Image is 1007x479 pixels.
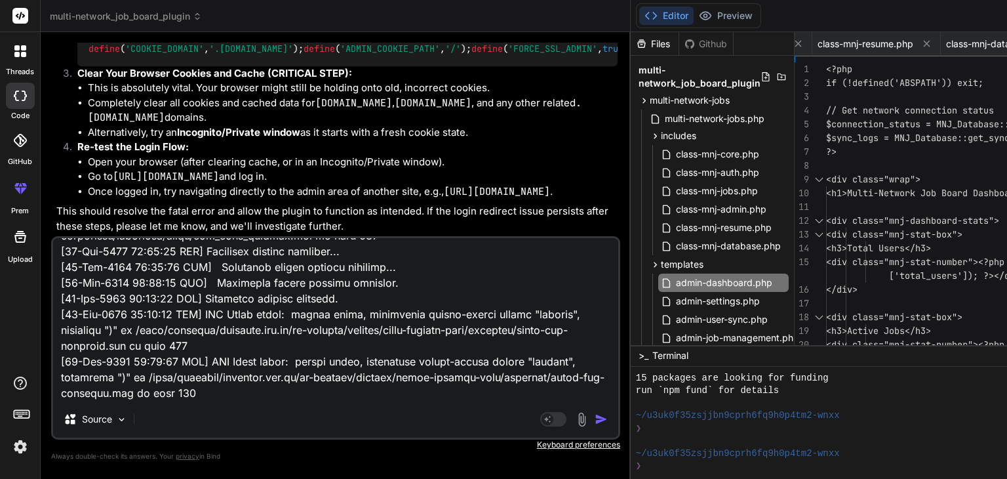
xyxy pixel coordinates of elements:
[675,293,761,309] span: admin-settings.php
[795,324,809,338] div: 19
[88,42,635,56] code: ( , ); ( , ); ( , );
[636,385,779,397] span: run `npm fund` for details
[795,76,809,90] div: 2
[11,110,30,121] label: code
[639,349,648,362] span: >_
[663,111,766,127] span: multi-network-jobs.php
[826,173,920,185] span: <div class="wrap">
[125,43,204,54] span: 'COOKIE_DOMAIN'
[209,43,293,54] span: '.[DOMAIN_NAME]'
[595,413,608,426] img: icon
[810,214,827,228] div: Click to collapse the range.
[574,412,589,427] img: attachment
[675,220,773,236] span: class-mnj-resume.php
[795,255,809,269] div: 15
[826,63,852,75] span: <?php
[50,10,202,23] span: multi-network_job_board_plugin
[675,201,768,217] span: class-mnj-admin.php
[810,310,827,324] div: Click to collapse the range.
[675,146,760,162] span: class-mnj-core.php
[795,214,809,228] div: 12
[508,43,597,54] span: 'FORCE_SSL_ADMIN'
[661,258,703,271] span: templates
[315,96,392,110] code: [DOMAIN_NAME]
[636,460,642,472] span: ❯
[88,169,618,184] li: Go to and log in.
[176,452,199,460] span: privacy
[340,43,440,54] span: 'ADMIN_COOKIE_PATH'
[636,372,829,385] span: 15 packages are looking for funding
[795,241,809,255] div: 14
[826,215,999,226] span: <div class="mnj-dashboard-stats">
[89,43,120,54] span: define
[53,238,618,401] textarea: [90-Lor-7828 46:37:33 IPS] DOL Sitamet: Consectet adipi eli "SEDDOEI_TEMPOR" in /utla/etdolore/ma...
[675,183,759,199] span: class-mnj-jobs.php
[795,62,809,76] div: 1
[826,228,962,240] span: <div class="mnj-stat-box">
[694,7,758,25] button: Preview
[679,37,733,51] div: Github
[639,64,760,90] span: multi-network_job_board_plugin
[51,450,620,463] p: Always double-check its answers. Your in Bind
[826,283,858,295] span: </div>
[675,275,774,291] span: admin-dashboard.php
[826,146,837,157] span: ?>
[77,140,189,153] strong: Re-test the Login Flow:
[661,129,696,142] span: includes
[602,43,623,54] span: true
[795,117,809,131] div: 5
[675,238,782,254] span: class-mnj-database.php
[826,104,994,116] span: // Get network connection status
[795,186,809,200] div: 10
[636,423,642,435] span: ❯
[636,409,840,422] span: ~/u3uk0f35zsjjbn9cprh6fq9h0p4tm2-wnxx
[795,131,809,145] div: 6
[88,184,618,199] li: Once logged in, try navigating directly to the admin area of another site, e.g., .
[652,349,688,362] span: Terminal
[818,37,913,51] span: class-mnj-resume.php
[177,126,300,138] strong: Incognito/Private window
[639,7,694,25] button: Editor
[304,43,335,54] span: define
[795,145,809,159] div: 7
[51,440,620,450] p: Keyboard preferences
[795,173,809,186] div: 9
[444,185,550,198] code: [URL][DOMAIN_NAME]
[675,165,760,180] span: class-mnj-auth.php
[826,325,931,337] span: <h3>Active Jobs</h3>
[8,254,33,265] label: Upload
[675,330,800,346] span: admin-job-management.php
[471,43,503,54] span: define
[795,104,809,117] div: 4
[445,43,461,54] span: '/'
[9,436,31,458] img: settings
[650,94,730,107] span: multi-network-jobs
[116,414,127,425] img: Pick Models
[795,200,809,214] div: 11
[826,311,962,323] span: <div class="mnj-stat-box">
[795,228,809,241] div: 13
[6,66,34,77] label: threads
[8,156,32,167] label: GitHub
[88,125,618,140] li: Alternatively, try an as it starts with a fresh cookie state.
[82,413,112,426] p: Source
[795,310,809,324] div: 18
[395,96,471,110] code: [DOMAIN_NAME]
[795,159,809,173] div: 8
[675,312,769,327] span: admin-user-sync.php
[88,81,618,96] li: This is absolutely vital. Your browser might still be holding onto old, incorrect cookies.
[795,297,809,310] div: 17
[11,205,29,217] label: prem
[631,37,679,51] div: Files
[810,228,827,241] div: Click to collapse the range.
[56,204,618,234] p: This should resolve the fatal error and allow the plugin to function as intended. If the login re...
[636,448,840,460] span: ~/u3uk0f35zsjjbn9cprh6fq9h0p4tm2-wnxx
[113,170,219,183] code: [URL][DOMAIN_NAME]
[826,77,983,89] span: if (!defined('ABSPATH')) exit;
[77,67,352,79] strong: Clear Your Browser Cookies and Cache (CRITICAL STEP):
[88,96,618,125] li: Completely clear all cookies and cached data for , , and any other related domains.
[795,283,809,297] div: 16
[795,338,809,352] div: 20
[88,155,618,170] li: Open your browser (after clearing cache, or in an Incognito/Private window).
[810,173,827,186] div: Click to collapse the range.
